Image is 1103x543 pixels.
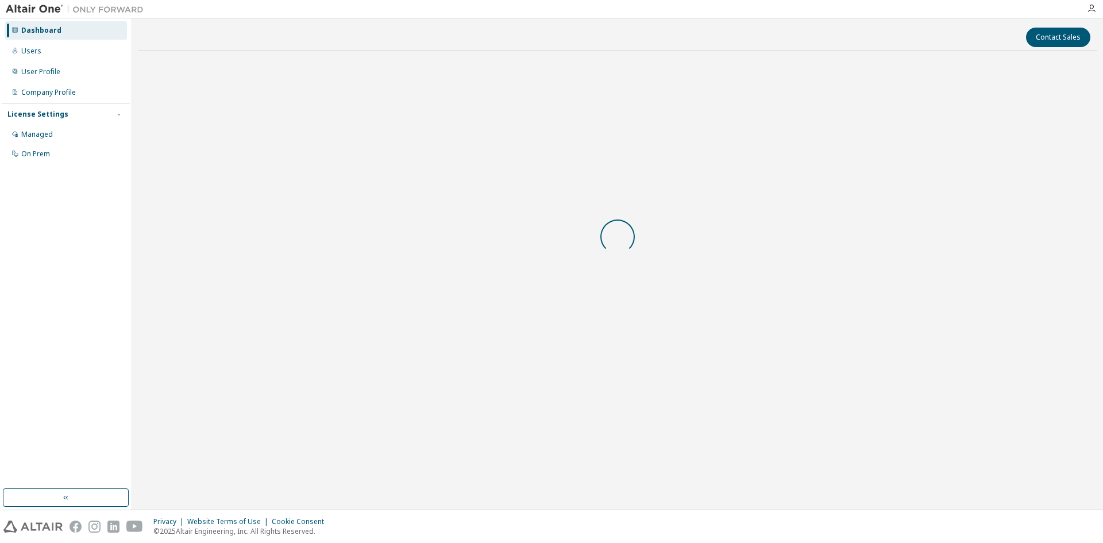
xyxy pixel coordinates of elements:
[6,3,149,15] img: Altair One
[21,47,41,56] div: Users
[21,130,53,139] div: Managed
[21,26,61,35] div: Dashboard
[21,149,50,159] div: On Prem
[88,521,101,533] img: instagram.svg
[187,517,272,526] div: Website Terms of Use
[21,67,60,76] div: User Profile
[272,517,331,526] div: Cookie Consent
[3,521,63,533] img: altair_logo.svg
[107,521,119,533] img: linkedin.svg
[153,517,187,526] div: Privacy
[7,110,68,119] div: License Settings
[126,521,143,533] img: youtube.svg
[21,88,76,97] div: Company Profile
[70,521,82,533] img: facebook.svg
[1026,28,1090,47] button: Contact Sales
[153,526,331,536] p: © 2025 Altair Engineering, Inc. All Rights Reserved.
